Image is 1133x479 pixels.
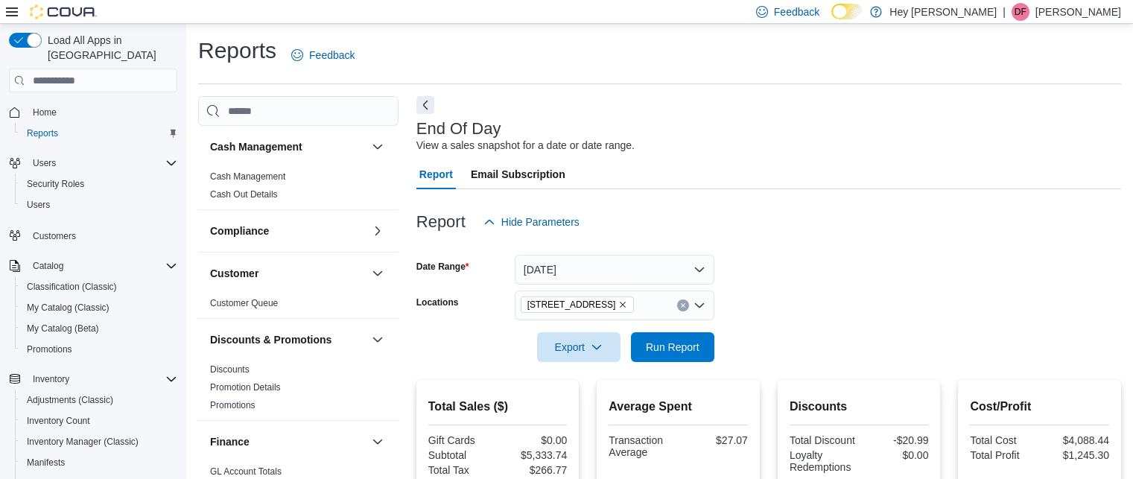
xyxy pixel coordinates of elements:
a: Promotions [21,340,78,358]
a: Users [21,196,56,214]
a: Inventory Count [21,412,96,430]
a: My Catalog (Beta) [21,320,105,337]
a: Manifests [21,454,71,472]
a: Adjustments (Classic) [21,391,119,409]
span: Catalog [27,257,177,275]
span: Classification (Classic) [27,281,117,293]
span: Inventory Manager (Classic) [21,433,177,451]
p: Hey [PERSON_NAME] [889,3,997,21]
h2: Cost/Profit [970,398,1109,416]
span: Dark Mode [831,19,832,20]
h3: Compliance [210,223,269,238]
h3: Report [416,213,466,231]
span: Inventory [33,373,69,385]
span: Export [546,332,612,362]
button: Cash Management [369,138,387,156]
div: $266.77 [501,464,567,476]
span: Security Roles [21,175,177,193]
h2: Average Spent [609,398,748,416]
span: Home [33,107,57,118]
a: Security Roles [21,175,90,193]
button: Inventory Count [15,410,183,431]
span: Catalog [33,260,63,272]
div: Total Profit [970,449,1036,461]
span: Report [419,159,453,189]
input: Dark Mode [831,4,863,19]
span: Inventory Count [27,415,90,427]
a: My Catalog (Classic) [21,299,115,317]
button: Catalog [27,257,69,275]
span: Customers [27,226,177,244]
span: 15820 Stony Plain Road [521,296,635,313]
div: Loyalty Redemptions [790,449,856,473]
button: Hide Parameters [477,207,585,237]
div: Subtotal [428,449,495,461]
h3: End Of Day [416,120,501,138]
span: My Catalog (Classic) [21,299,177,317]
div: $5,333.74 [501,449,567,461]
div: Dawna Fuller [1012,3,1029,21]
span: DF [1015,3,1026,21]
span: Feedback [774,4,819,19]
span: Adjustments (Classic) [21,391,177,409]
p: | [1003,3,1006,21]
div: $27.07 [682,434,748,446]
button: Users [27,154,62,172]
div: Cash Management [198,168,399,209]
button: Customer [210,266,366,281]
div: $0.00 [501,434,567,446]
div: Customer [198,294,399,318]
button: Open list of options [694,299,705,311]
span: My Catalog (Classic) [27,302,110,314]
span: Feedback [309,48,355,63]
div: Transaction Average [609,434,675,458]
span: Users [21,196,177,214]
h3: Finance [210,434,250,449]
a: Promotion Details [210,382,281,393]
button: Finance [369,433,387,451]
span: My Catalog (Beta) [27,323,99,334]
button: Manifests [15,452,183,473]
span: Promotion Details [210,381,281,393]
button: My Catalog (Beta) [15,318,183,339]
span: Users [27,199,50,211]
span: Classification (Classic) [21,278,177,296]
span: Promotions [210,399,256,411]
span: Manifests [21,454,177,472]
a: Reports [21,124,64,142]
div: Total Tax [428,464,495,476]
span: Load All Apps in [GEOGRAPHIC_DATA] [42,33,177,63]
div: Discounts & Promotions [198,361,399,420]
button: Reports [15,123,183,144]
button: Inventory Manager (Classic) [15,431,183,452]
button: Remove 15820 Stony Plain Road from selection in this group [618,300,627,309]
p: [PERSON_NAME] [1035,3,1121,21]
h2: Total Sales ($) [428,398,568,416]
label: Date Range [416,261,469,273]
button: Promotions [15,339,183,360]
a: Cash Management [210,171,285,182]
a: Home [27,104,63,121]
h3: Cash Management [210,139,302,154]
button: Catalog [3,256,183,276]
span: Inventory Manager (Classic) [27,436,139,448]
button: Adjustments (Classic) [15,390,183,410]
a: Feedback [285,40,361,70]
span: Hide Parameters [501,215,580,229]
button: Compliance [369,222,387,240]
button: Users [3,153,183,174]
button: Compliance [210,223,366,238]
button: My Catalog (Classic) [15,297,183,318]
button: Run Report [631,332,714,362]
span: Reports [21,124,177,142]
button: Discounts & Promotions [369,331,387,349]
div: Gift Cards [428,434,495,446]
span: Email Subscription [471,159,565,189]
a: Customer Queue [210,298,278,308]
div: -$20.99 [862,434,928,446]
span: Cash Out Details [210,188,278,200]
span: Manifests [27,457,65,469]
button: Export [537,332,621,362]
a: Promotions [210,400,256,410]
